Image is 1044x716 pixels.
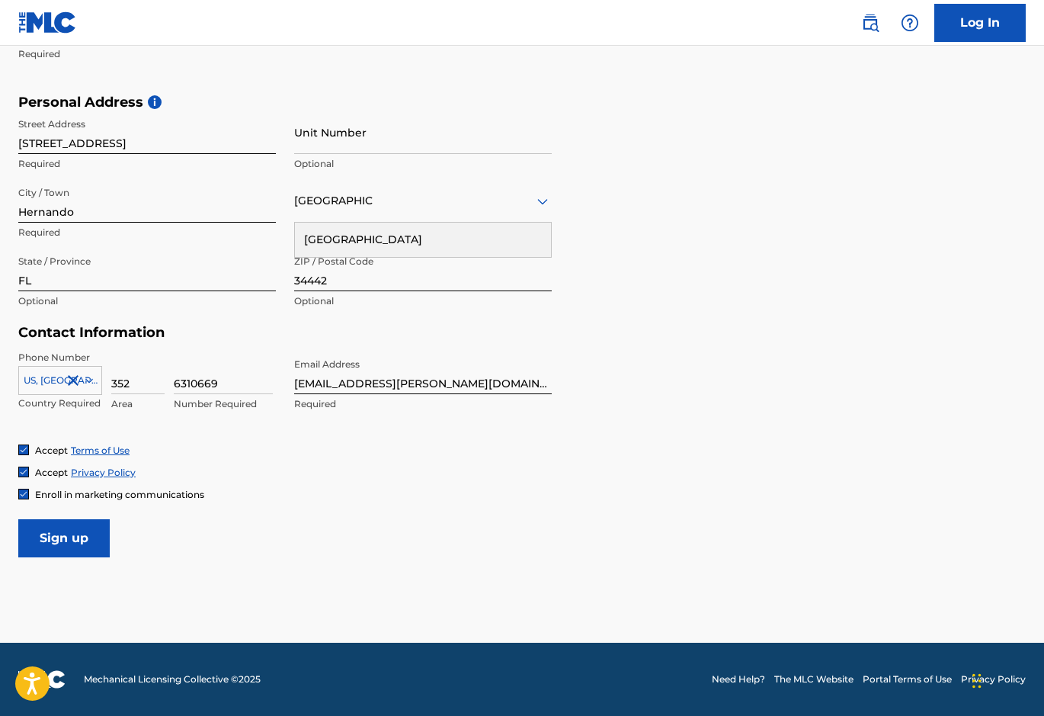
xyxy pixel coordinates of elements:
[35,467,68,478] span: Accept
[972,658,982,704] div: Drag
[111,397,165,411] p: Area
[934,4,1026,42] a: Log In
[174,397,273,411] p: Number Required
[294,397,552,411] p: Required
[19,490,28,499] img: checkbox
[855,8,885,38] a: Public Search
[18,397,102,410] p: Country Required
[71,445,130,456] a: Terms of Use
[961,673,1026,686] a: Privacy Policy
[18,294,276,308] p: Optional
[19,467,28,477] img: checkbox
[35,489,204,500] span: Enroll in marketing communications
[18,94,1026,111] h5: Personal Address
[294,294,552,308] p: Optional
[901,14,919,32] img: help
[18,11,77,34] img: MLC Logo
[18,226,276,239] p: Required
[71,467,136,478] a: Privacy Policy
[895,8,925,38] div: Help
[18,47,276,61] p: Required
[18,519,110,557] input: Sign up
[712,673,765,686] a: Need Help?
[774,673,853,686] a: The MLC Website
[35,445,68,456] span: Accept
[148,95,162,109] span: i
[18,670,66,689] img: logo
[863,673,952,686] a: Portal Terms of Use
[18,324,552,342] h5: Contact Information
[294,157,552,171] p: Optional
[861,14,879,32] img: search
[19,445,28,454] img: checkbox
[18,157,276,171] p: Required
[968,643,1044,716] iframe: Chat Widget
[295,223,551,257] div: [GEOGRAPHIC_DATA]
[84,673,261,686] span: Mechanical Licensing Collective © 2025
